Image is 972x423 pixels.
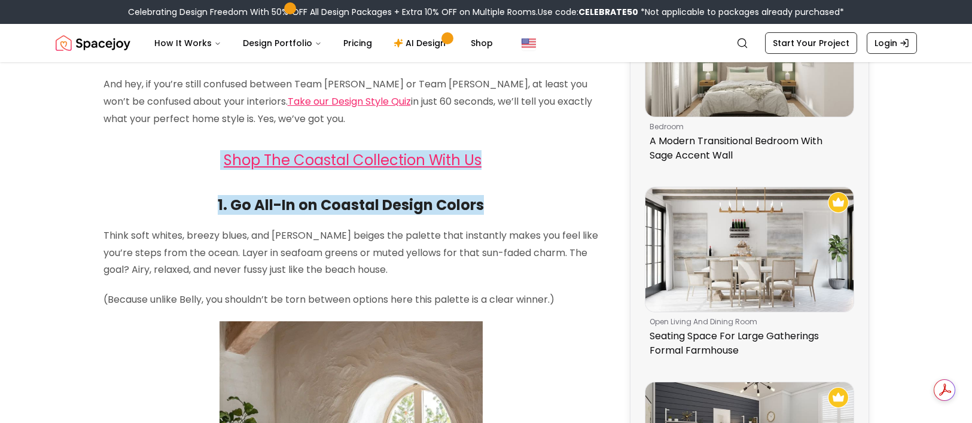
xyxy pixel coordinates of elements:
[56,24,917,62] nav: Global
[645,187,854,312] img: Seating Space For Large Gatherings Formal Farmhouse
[867,32,917,54] a: Login
[288,95,411,108] a: Take our Design Style Quiz
[128,6,844,18] div: Celebrating Design Freedom With 50% OFF All Design Packages + Extra 10% OFF on Multiple Rooms.
[538,6,638,18] span: Use code:
[145,31,231,55] button: How It Works
[650,329,845,358] p: Seating Space For Large Gatherings Formal Farmhouse
[828,192,849,213] img: Recommended Spacejoy Design - Seating Space For Large Gatherings Formal Farmhouse
[384,31,459,55] a: AI Design
[828,387,849,408] img: Recommended Spacejoy Design - A Charcoal Blue Accent Wall In A Transitional Home Office
[56,31,130,55] a: Spacejoy
[145,31,502,55] nav: Main
[650,317,845,327] p: open living and dining room
[650,122,845,132] p: bedroom
[103,227,599,279] p: Think soft whites, breezy blues, and [PERSON_NAME] beiges the palette that instantly makes you fe...
[103,76,599,127] p: And hey, if you’re still confused between Team [PERSON_NAME] or Team [PERSON_NAME], at least you ...
[461,31,502,55] a: Shop
[522,36,536,50] img: United States
[638,6,844,18] span: *Not applicable to packages already purchased*
[218,195,484,215] strong: 1. Go All-In on Coastal Design Colors
[645,187,854,363] a: Seating Space For Large Gatherings Formal FarmhouseRecommended Spacejoy Design - Seating Space Fo...
[765,32,857,54] a: Start Your Project
[578,6,638,18] b: CELEBRATE50
[233,31,331,55] button: Design Portfolio
[103,291,599,309] p: (Because unlike Belly, you shouldn’t be torn between options here this palette is a clear winner.)
[650,134,845,163] p: A Modern Transitional Bedroom With Sage Accent Wall
[334,31,382,55] a: Pricing
[56,31,130,55] img: Spacejoy Logo
[224,150,482,170] a: Shop The Coastal Collection With Us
